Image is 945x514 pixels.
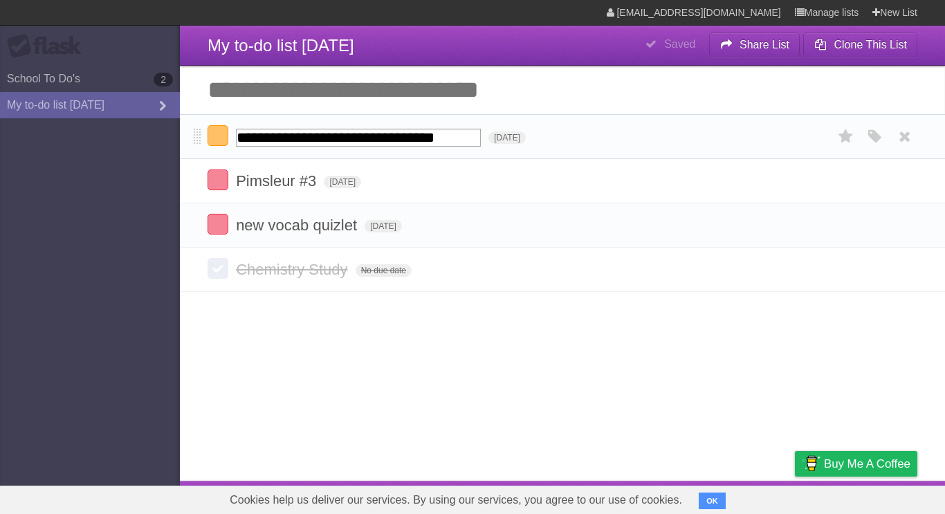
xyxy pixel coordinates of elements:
[803,33,917,57] button: Clone This List
[208,258,228,279] label: Done
[216,486,696,514] span: Cookies help us deliver our services. By using our services, you agree to our use of cookies.
[154,73,173,86] b: 2
[709,33,800,57] button: Share List
[730,484,760,511] a: Terms
[657,484,713,511] a: Developers
[236,172,320,190] span: Pimsleur #3
[7,34,90,59] div: Flask
[802,452,820,475] img: Buy me a coffee
[236,261,351,278] span: Chemistry Study
[356,264,412,277] span: No due date
[830,484,917,511] a: Suggest a feature
[324,176,361,188] span: [DATE]
[664,38,695,50] b: Saved
[740,39,789,51] b: Share List
[208,214,228,235] label: Done
[699,493,726,509] button: OK
[208,36,354,55] span: My to-do list [DATE]
[795,451,917,477] a: Buy me a coffee
[208,125,228,146] label: Done
[777,484,813,511] a: Privacy
[833,125,859,148] label: Star task
[488,131,526,144] span: [DATE]
[834,39,907,51] b: Clone This List
[365,220,402,232] span: [DATE]
[236,217,360,234] span: new vocab quizlet
[824,452,910,476] span: Buy me a coffee
[611,484,640,511] a: About
[208,169,228,190] label: Done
